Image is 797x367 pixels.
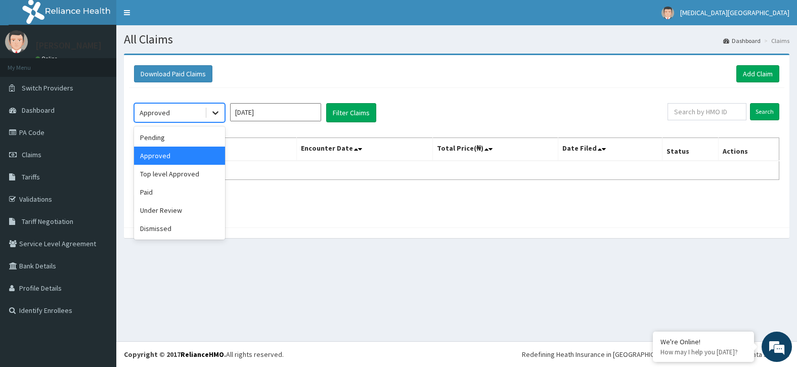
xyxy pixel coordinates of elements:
span: Tariffs [22,172,40,181]
a: Dashboard [723,36,761,45]
input: Search [750,103,779,120]
button: Download Paid Claims [134,65,212,82]
img: User Image [661,7,674,19]
span: Claims [22,150,41,159]
img: User Image [5,30,28,53]
strong: Copyright © 2017 . [124,350,226,359]
th: Status [662,138,719,161]
textarea: Type your message and hit 'Enter' [5,253,193,288]
div: Minimize live chat window [166,5,190,29]
img: d_794563401_company_1708531726252_794563401 [19,51,41,76]
a: RelianceHMO [181,350,224,359]
li: Claims [762,36,789,45]
a: Add Claim [736,65,779,82]
div: Chat with us now [53,57,170,70]
div: Approved [140,108,170,118]
span: [MEDICAL_DATA][GEOGRAPHIC_DATA] [680,8,789,17]
p: How may I help you today? [660,348,746,356]
div: Approved [134,147,225,165]
span: Switch Providers [22,83,73,93]
span: Dashboard [22,106,55,115]
div: Pending [134,128,225,147]
div: Dismissed [134,219,225,238]
div: We're Online! [660,337,746,346]
h1: All Claims [124,33,789,46]
span: We're online! [59,116,140,218]
footer: All rights reserved. [116,341,797,367]
input: Search by HMO ID [668,103,746,120]
span: Tariff Negotiation [22,217,73,226]
div: Redefining Heath Insurance in [GEOGRAPHIC_DATA] using Telemedicine and Data Science! [522,349,789,359]
th: Date Filed [558,138,662,161]
th: Encounter Date [297,138,432,161]
th: Total Price(₦) [432,138,558,161]
div: Top level Approved [134,165,225,183]
div: Paid [134,183,225,201]
input: Select Month and Year [230,103,321,121]
th: Actions [719,138,779,161]
button: Filter Claims [326,103,376,122]
div: Under Review [134,201,225,219]
a: Online [35,55,60,62]
p: [PERSON_NAME] [35,41,102,50]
